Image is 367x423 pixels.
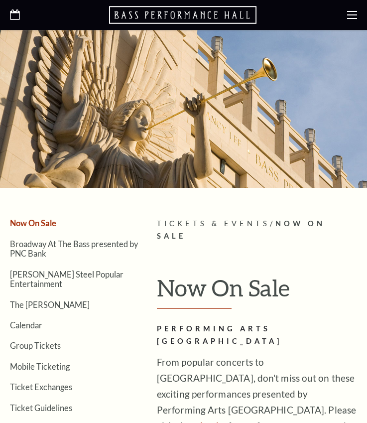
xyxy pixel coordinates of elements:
a: Ticket Guidelines [10,403,72,413]
h2: Performing Arts [GEOGRAPHIC_DATA] [157,323,357,348]
a: Broadway At The Bass presented by PNC Bank [10,239,138,258]
h1: Now On Sale [157,275,357,309]
a: [PERSON_NAME] Steel Popular Entertainment [10,270,123,288]
a: Now On Sale [10,218,56,228]
a: Group Tickets [10,341,61,350]
p: / [157,218,357,243]
span: Tickets & Events [157,219,270,228]
a: Mobile Ticketing [10,362,70,371]
a: Calendar [10,320,42,330]
a: Ticket Exchanges [10,382,72,392]
a: The [PERSON_NAME] [10,300,90,309]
